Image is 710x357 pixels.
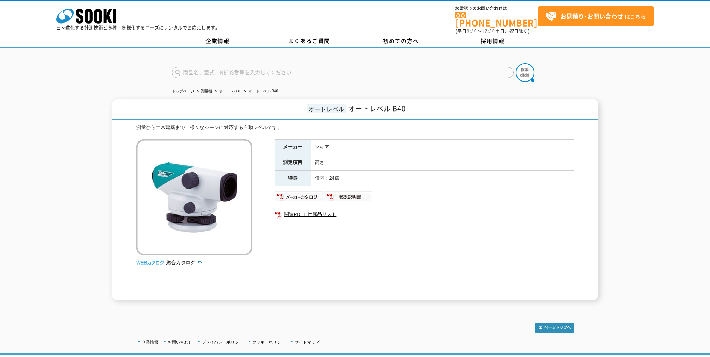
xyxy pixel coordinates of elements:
li: オートレベル B40 [243,88,278,95]
img: メーカーカタログ [275,191,324,203]
td: 倍率：24倍 [311,171,574,186]
img: btn_search.png [516,63,534,82]
p: 日々進化する計測技術と多種・多様化するニーズにレンタルでお応えします。 [56,25,220,30]
th: 特長 [275,171,311,186]
a: クッキーポリシー [252,340,285,344]
a: サイトマップ [295,340,319,344]
img: トップページへ [535,323,574,333]
a: オートレベル [219,89,241,93]
a: 企業情報 [172,36,263,47]
span: オートレベル B40 [348,103,406,113]
a: お問い合わせ [168,340,192,344]
span: はこちら [545,11,646,22]
a: 初めての方へ [355,36,447,47]
a: 企業情報 [142,340,158,344]
img: webカタログ [136,259,164,266]
a: 関連PDF1 付属品リスト [275,210,574,219]
td: ソキア [311,139,574,155]
a: 測量機 [201,89,212,93]
span: 17:30 [482,28,495,34]
div: 測量から土木建築まで、様々なシーンに対応する自動レベルです。 [136,124,574,132]
a: プライバシーポリシー [202,340,243,344]
input: 商品名、型式、NETIS番号を入力してください [172,67,514,78]
strong: お見積り･お問い合わせ [560,12,623,21]
a: 採用情報 [447,36,539,47]
span: 8:50 [467,28,477,34]
a: よくあるご質問 [263,36,355,47]
th: 測定項目 [275,155,311,171]
a: メーカーカタログ [275,196,324,201]
a: お見積り･お問い合わせはこちら [538,6,654,26]
a: 総合カタログ [166,260,203,265]
a: トップページ [172,89,194,93]
img: 取扱説明書 [324,191,373,203]
img: オートレベル B40 [136,139,252,255]
span: 初めての方へ [383,37,419,45]
span: お電話でのお問い合わせは [455,6,538,11]
span: オートレベル [307,104,346,113]
span: (平日 ～ 土日、祝日除く) [455,28,530,34]
a: 取扱説明書 [324,196,373,201]
th: メーカー [275,139,311,155]
a: [PHONE_NUMBER] [455,12,538,27]
td: 高さ [311,155,574,171]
